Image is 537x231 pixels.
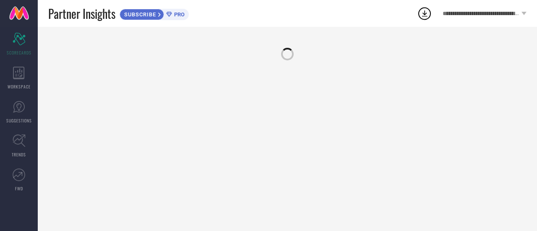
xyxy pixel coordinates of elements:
span: TRENDS [12,151,26,158]
span: PRO [172,11,185,18]
div: Open download list [417,6,432,21]
span: SUGGESTIONS [6,117,32,124]
span: FWD [15,185,23,192]
a: SUBSCRIBEPRO [120,7,189,20]
span: WORKSPACE [8,83,31,90]
span: SCORECARDS [7,49,31,56]
span: Partner Insights [48,5,115,22]
span: SUBSCRIBE [120,11,158,18]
